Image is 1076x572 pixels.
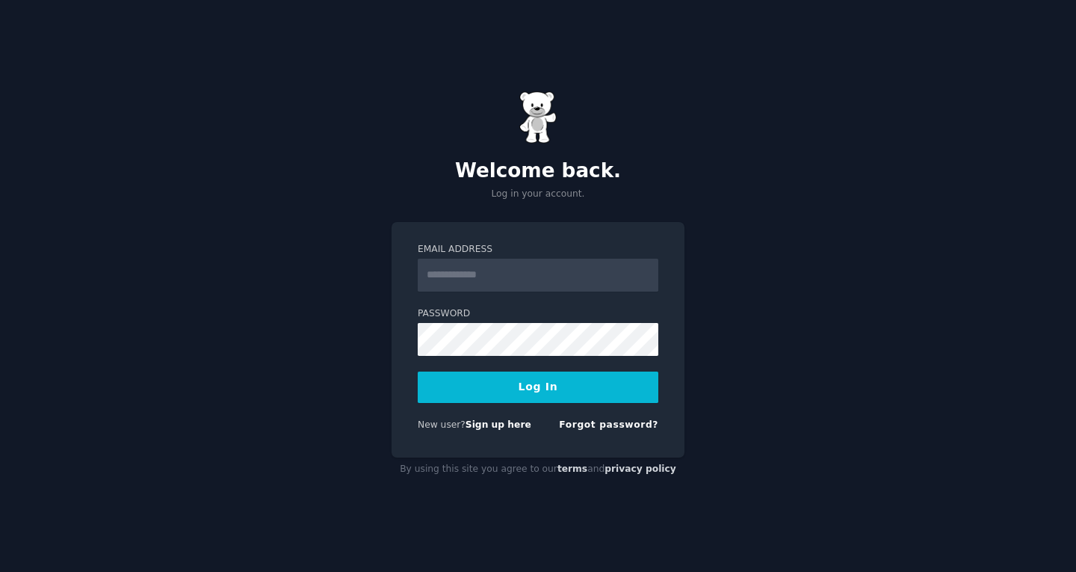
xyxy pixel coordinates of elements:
[418,419,466,430] span: New user?
[418,307,658,321] label: Password
[519,91,557,144] img: Gummy Bear
[418,243,658,256] label: Email Address
[392,159,684,183] h2: Welcome back.
[392,458,684,482] div: By using this site you agree to our and
[605,464,676,474] a: privacy policy
[557,464,587,474] a: terms
[418,372,658,403] button: Log In
[466,419,531,430] a: Sign up here
[559,419,658,430] a: Forgot password?
[392,188,684,201] p: Log in your account.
